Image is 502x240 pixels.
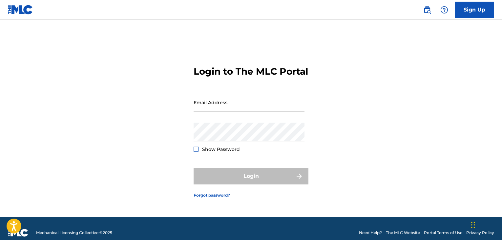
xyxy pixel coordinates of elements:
[359,230,382,236] a: Need Help?
[386,230,420,236] a: The MLC Website
[423,6,431,14] img: search
[440,6,448,14] img: help
[194,66,308,77] h3: Login to The MLC Portal
[455,2,494,18] a: Sign Up
[469,208,502,240] iframe: Chat Widget
[438,3,451,16] div: Help
[8,5,33,14] img: MLC Logo
[36,230,112,236] span: Mechanical Licensing Collective © 2025
[8,229,28,237] img: logo
[202,146,240,152] span: Show Password
[194,192,230,198] a: Forgot password?
[466,230,494,236] a: Privacy Policy
[424,230,462,236] a: Portal Terms of Use
[421,3,434,16] a: Public Search
[471,215,475,235] div: Drag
